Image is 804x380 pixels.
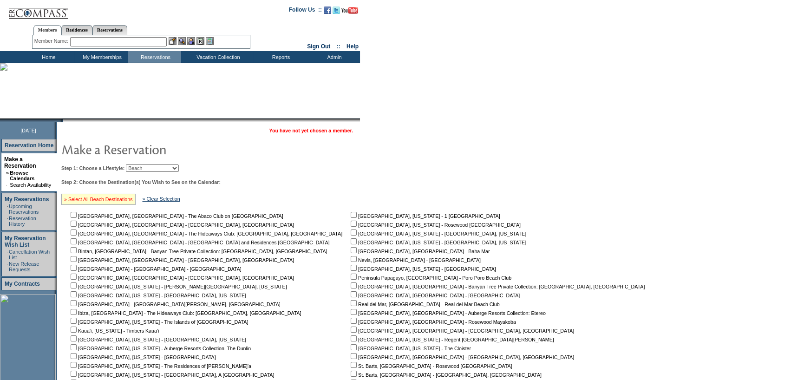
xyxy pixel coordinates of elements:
[69,363,251,369] nobr: [GEOGRAPHIC_DATA], [US_STATE] - The Residences of [PERSON_NAME]'a
[61,179,221,185] b: Step 2: Choose the Destination(s) You Wish to See on the Calendar:
[333,9,340,15] a: Follow us on Twitter
[7,203,8,215] td: ·
[9,261,39,272] a: New Release Requests
[69,257,294,263] nobr: [GEOGRAPHIC_DATA], [GEOGRAPHIC_DATA] - [GEOGRAPHIC_DATA], [GEOGRAPHIC_DATA]
[5,235,46,248] a: My Reservation Wish List
[74,51,128,63] td: My Memberships
[349,249,490,254] nobr: [GEOGRAPHIC_DATA], [GEOGRAPHIC_DATA] - Baha Mar
[349,301,500,307] nobr: Real del Mar, [GEOGRAPHIC_DATA] - Real del Mar Beach Club
[69,231,342,236] nobr: [GEOGRAPHIC_DATA], [GEOGRAPHIC_DATA] - The Hideaways Club: [GEOGRAPHIC_DATA], [GEOGRAPHIC_DATA]
[92,25,127,35] a: Reservations
[69,337,246,342] nobr: [GEOGRAPHIC_DATA], [US_STATE] - [GEOGRAPHIC_DATA], [US_STATE]
[69,372,274,378] nobr: [GEOGRAPHIC_DATA], [US_STATE] - [GEOGRAPHIC_DATA], A [GEOGRAPHIC_DATA]
[187,37,195,45] img: Impersonate
[69,354,216,360] nobr: [GEOGRAPHIC_DATA], [US_STATE] - [GEOGRAPHIC_DATA]
[9,203,39,215] a: Upcoming Reservations
[69,284,287,289] nobr: [GEOGRAPHIC_DATA], [US_STATE] - [PERSON_NAME][GEOGRAPHIC_DATA], [US_STATE]
[289,6,322,17] td: Follow Us ::
[269,128,353,133] span: You have not yet chosen a member.
[9,249,50,260] a: Cancellation Wish List
[337,43,340,50] span: ::
[69,328,159,334] nobr: Kaua'i, [US_STATE] - Timbers Kaua'i
[59,118,63,122] img: promoShadowLeftCorner.gif
[349,222,521,228] nobr: [GEOGRAPHIC_DATA], [US_STATE] - Rosewood [GEOGRAPHIC_DATA]
[63,118,64,122] img: blank.gif
[10,170,34,181] a: Browse Calendars
[178,37,186,45] img: View
[34,37,70,45] div: Member Name:
[69,346,251,351] nobr: [GEOGRAPHIC_DATA], [US_STATE] - Auberge Resorts Collection: The Dunlin
[5,281,40,287] a: My Contracts
[253,51,307,63] td: Reports
[9,216,36,227] a: Reservation History
[349,319,516,325] nobr: [GEOGRAPHIC_DATA], [GEOGRAPHIC_DATA] - Rosewood Mayakoba
[69,222,294,228] nobr: [GEOGRAPHIC_DATA], [GEOGRAPHIC_DATA] - [GEOGRAPHIC_DATA], [GEOGRAPHIC_DATA]
[69,293,246,298] nobr: [GEOGRAPHIC_DATA], [US_STATE] - [GEOGRAPHIC_DATA], [US_STATE]
[21,51,74,63] td: Home
[333,7,340,14] img: Follow us on Twitter
[349,293,520,298] nobr: [GEOGRAPHIC_DATA], [GEOGRAPHIC_DATA] - [GEOGRAPHIC_DATA]
[7,216,8,227] td: ·
[4,156,36,169] a: Make a Reservation
[10,182,51,188] a: Search Availability
[206,37,214,45] img: b_calculator.gif
[69,266,242,272] nobr: [GEOGRAPHIC_DATA] - [GEOGRAPHIC_DATA] - [GEOGRAPHIC_DATA]
[64,197,133,202] a: » Select All Beach Destinations
[349,337,554,342] nobr: [GEOGRAPHIC_DATA], [US_STATE] - Regent [GEOGRAPHIC_DATA][PERSON_NAME]
[20,128,36,133] span: [DATE]
[349,213,500,219] nobr: [GEOGRAPHIC_DATA], [US_STATE] - 1 [GEOGRAPHIC_DATA]
[61,25,92,35] a: Residences
[324,7,331,14] img: Become our fan on Facebook
[307,43,330,50] a: Sign Out
[5,142,53,149] a: Reservation Home
[341,9,358,15] a: Subscribe to our YouTube Channel
[324,9,331,15] a: Become our fan on Facebook
[341,7,358,14] img: Subscribe to our YouTube Channel
[196,37,204,45] img: Reservations
[349,240,526,245] nobr: [GEOGRAPHIC_DATA], [US_STATE] - [GEOGRAPHIC_DATA], [US_STATE]
[69,310,301,316] nobr: Ibiza, [GEOGRAPHIC_DATA] - The Hideaways Club: [GEOGRAPHIC_DATA], [GEOGRAPHIC_DATA]
[69,275,294,281] nobr: [GEOGRAPHIC_DATA], [GEOGRAPHIC_DATA] - [GEOGRAPHIC_DATA], [GEOGRAPHIC_DATA]
[349,275,511,281] nobr: Peninsula Papagayo, [GEOGRAPHIC_DATA] - Poro Poro Beach Club
[349,266,496,272] nobr: [GEOGRAPHIC_DATA], [US_STATE] - [GEOGRAPHIC_DATA]
[349,328,574,334] nobr: [GEOGRAPHIC_DATA], [GEOGRAPHIC_DATA] - [GEOGRAPHIC_DATA], [GEOGRAPHIC_DATA]
[349,257,481,263] nobr: Nevis, [GEOGRAPHIC_DATA] - [GEOGRAPHIC_DATA]
[5,196,49,203] a: My Reservations
[69,240,329,245] nobr: [GEOGRAPHIC_DATA], [GEOGRAPHIC_DATA] - [GEOGRAPHIC_DATA] and Residences [GEOGRAPHIC_DATA]
[69,301,281,307] nobr: [GEOGRAPHIC_DATA] - [GEOGRAPHIC_DATA][PERSON_NAME], [GEOGRAPHIC_DATA]
[349,346,471,351] nobr: [GEOGRAPHIC_DATA], [US_STATE] - The Cloister
[33,25,62,35] a: Members
[61,165,124,171] b: Step 1: Choose a Lifestyle:
[349,372,542,378] nobr: St. Barts, [GEOGRAPHIC_DATA] - [GEOGRAPHIC_DATA], [GEOGRAPHIC_DATA]
[6,170,9,176] b: »
[128,51,181,63] td: Reservations
[61,140,247,158] img: pgTtlMakeReservation.gif
[6,182,9,188] td: ·
[349,310,546,316] nobr: [GEOGRAPHIC_DATA], [GEOGRAPHIC_DATA] - Auberge Resorts Collection: Etereo
[143,196,180,202] a: » Clear Selection
[349,284,645,289] nobr: [GEOGRAPHIC_DATA], [GEOGRAPHIC_DATA] - Banyan Tree Private Collection: [GEOGRAPHIC_DATA], [GEOGRA...
[69,249,327,254] nobr: Bintan, [GEOGRAPHIC_DATA] - Banyan Tree Private Collection: [GEOGRAPHIC_DATA], [GEOGRAPHIC_DATA]
[69,319,248,325] nobr: [GEOGRAPHIC_DATA], [US_STATE] - The Islands of [GEOGRAPHIC_DATA]
[69,213,283,219] nobr: [GEOGRAPHIC_DATA], [GEOGRAPHIC_DATA] - The Abaco Club on [GEOGRAPHIC_DATA]
[7,249,8,260] td: ·
[349,363,512,369] nobr: St. Barts, [GEOGRAPHIC_DATA] - Rosewood [GEOGRAPHIC_DATA]
[7,261,8,272] td: ·
[346,43,359,50] a: Help
[181,51,253,63] td: Vacation Collection
[169,37,176,45] img: b_edit.gif
[307,51,360,63] td: Admin
[349,231,526,236] nobr: [GEOGRAPHIC_DATA], [US_STATE] - [GEOGRAPHIC_DATA], [US_STATE]
[349,354,574,360] nobr: [GEOGRAPHIC_DATA], [GEOGRAPHIC_DATA] - [GEOGRAPHIC_DATA], [GEOGRAPHIC_DATA]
